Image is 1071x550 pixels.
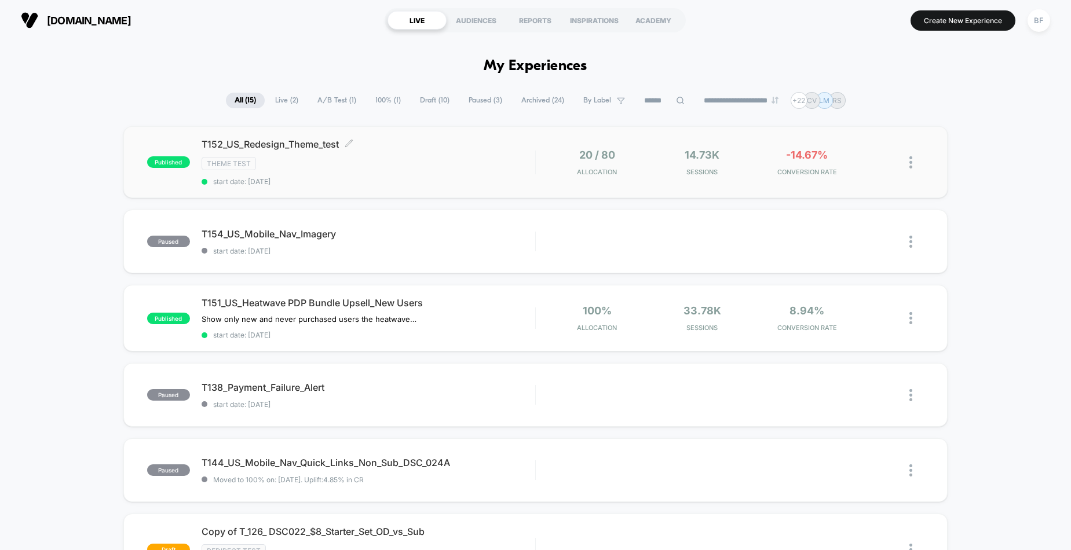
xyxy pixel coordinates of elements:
[388,11,447,30] div: LIVE
[367,93,410,108] span: 100% ( 1 )
[909,312,912,324] img: close
[47,14,131,27] span: [DOMAIN_NAME]
[624,11,683,30] div: ACADEMY
[266,93,307,108] span: Live ( 2 )
[202,138,535,150] span: T152_US_Redesign_Theme_test
[683,305,721,317] span: 33.78k
[484,58,587,75] h1: My Experiences
[226,93,265,108] span: All ( 15 )
[772,97,778,104] img: end
[758,168,857,176] span: CONVERSION RATE
[1024,9,1054,32] button: BF
[789,305,824,317] span: 8.94%
[909,156,912,168] img: close
[652,324,751,332] span: Sessions
[202,228,535,240] span: T154_US_Mobile_Nav_Imagery
[202,247,535,255] span: start date: [DATE]
[213,475,364,484] span: Moved to 100% on: [DATE] . Uplift: 4.85% in CR
[147,389,190,401] span: paused
[411,93,458,108] span: Draft ( 10 )
[147,236,190,247] span: paused
[583,305,612,317] span: 100%
[513,93,573,108] span: Archived ( 24 )
[460,93,511,108] span: Paused ( 3 )
[832,96,842,105] p: RS
[447,11,506,30] div: AUDIENCES
[652,168,751,176] span: Sessions
[202,177,535,186] span: start date: [DATE]
[579,149,615,161] span: 20 / 80
[202,331,535,339] span: start date: [DATE]
[1028,9,1050,32] div: BF
[909,464,912,476] img: close
[202,157,256,170] span: Theme Test
[147,313,190,324] span: published
[202,314,416,324] span: Show only new and never purchased users the heatwave bundle upsell on PDP. PDP has been out-perfo...
[309,93,365,108] span: A/B Test ( 1 )
[147,464,190,476] span: paused
[911,10,1015,31] button: Create New Experience
[147,156,190,168] span: published
[577,168,617,176] span: Allocation
[202,526,535,537] span: Copy of T_126_ DSC022_$8_Starter_Set_OD_vs_Sub
[819,96,829,105] p: LM
[202,382,535,393] span: T138_Payment_Failure_Alert
[758,324,857,332] span: CONVERSION RATE
[786,149,828,161] span: -14.67%
[202,297,535,309] span: T151_US_Heatwave PDP Bundle Upsell_New Users
[202,457,535,468] span: T144_US_Mobile_Nav_Quick_Links_Non_Sub_DSC_024A
[577,324,617,332] span: Allocation
[583,96,611,105] span: By Label
[909,236,912,248] img: close
[506,11,565,30] div: REPORTS
[21,12,38,29] img: Visually logo
[202,400,535,409] span: start date: [DATE]
[17,11,134,30] button: [DOMAIN_NAME]
[807,96,817,105] p: CV
[909,389,912,401] img: close
[685,149,719,161] span: 14.73k
[565,11,624,30] div: INSPIRATIONS
[791,92,807,109] div: + 22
